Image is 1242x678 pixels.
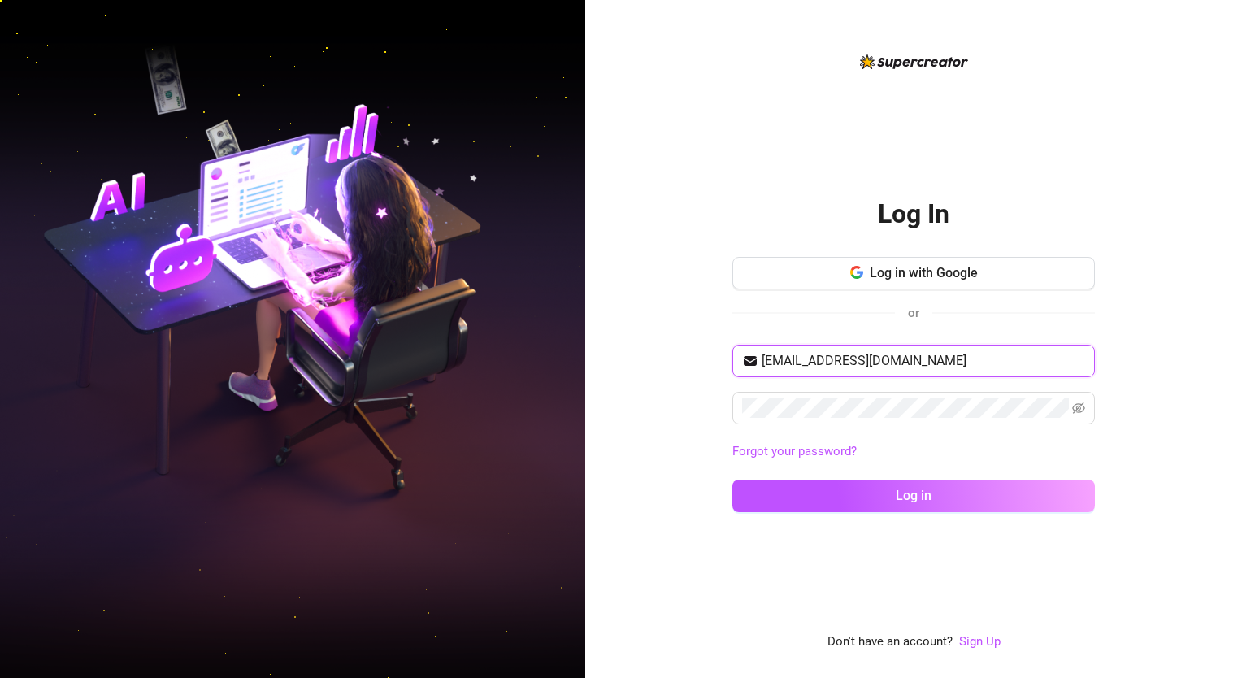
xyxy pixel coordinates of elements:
a: Forgot your password? [732,442,1095,462]
button: Log in [732,480,1095,512]
a: Sign Up [959,634,1001,649]
span: Log in with Google [870,265,978,280]
h2: Log In [878,198,949,231]
span: or [908,306,919,320]
span: Don't have an account? [827,632,953,652]
a: Forgot your password? [732,444,857,459]
span: eye-invisible [1072,402,1085,415]
a: Sign Up [959,632,1001,652]
span: Log in [896,488,931,503]
img: logo-BBDzfeDw.svg [860,54,968,69]
button: Log in with Google [732,257,1095,289]
input: Your email [762,351,1085,371]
